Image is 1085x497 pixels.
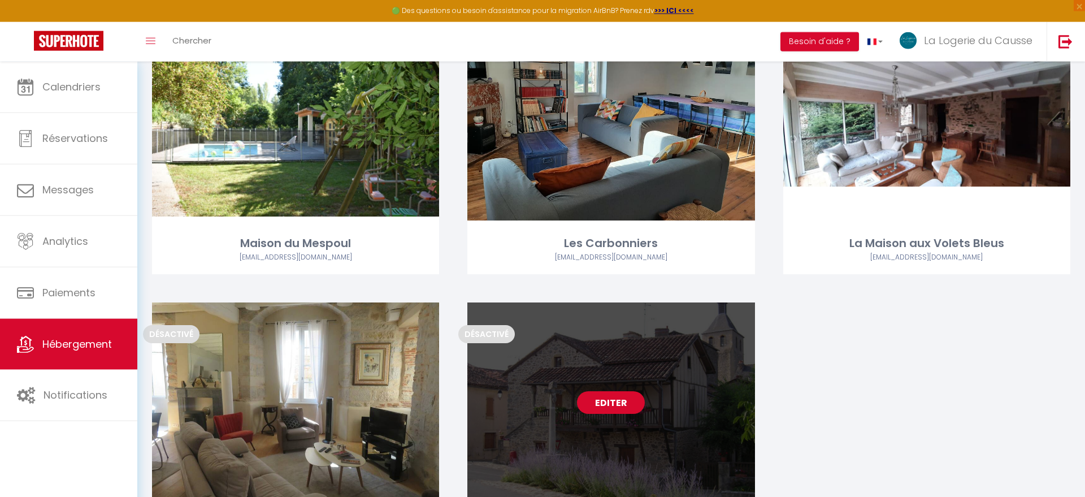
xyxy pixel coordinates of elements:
[654,6,694,15] a: >>> ICI <<<<
[44,388,107,402] span: Notifications
[891,22,1047,62] a: ... La Logerie du Causse
[42,80,101,94] span: Calendriers
[458,325,515,343] span: Désactivé
[1058,34,1073,49] img: logout
[34,31,103,51] img: Super Booking
[152,252,439,263] div: Airbnb
[924,33,1032,47] span: La Logerie du Causse
[172,34,211,46] span: Chercher
[467,235,754,252] div: Les Carbonniers
[152,235,439,252] div: Maison du Mespoul
[783,252,1070,263] div: Airbnb
[42,234,88,248] span: Analytics
[783,235,1070,252] div: La Maison aux Volets Bleus
[577,391,645,414] a: Editer
[42,337,112,351] span: Hébergement
[42,183,94,197] span: Messages
[467,252,754,263] div: Airbnb
[780,32,859,51] button: Besoin d'aide ?
[42,286,96,300] span: Paiements
[900,32,917,49] img: ...
[164,22,220,62] a: Chercher
[143,325,199,343] span: Désactivé
[42,131,108,145] span: Réservations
